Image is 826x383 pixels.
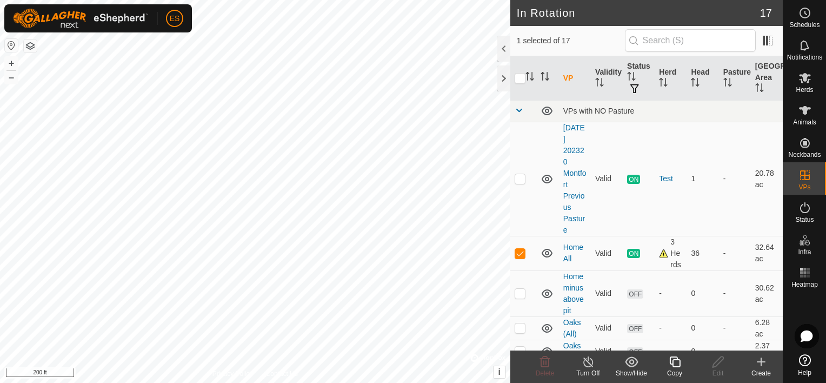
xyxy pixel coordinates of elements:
a: Privacy Policy [212,369,253,379]
button: Map Layers [24,39,37,52]
button: – [5,71,18,84]
a: Contact Us [266,369,298,379]
td: Valid [591,316,623,340]
div: - [659,322,682,334]
span: 17 [760,5,772,21]
span: OFF [627,347,643,356]
a: [DATE] 202320 Montfort Previous Pasture [563,123,587,234]
p-sorticon: Activate to sort [541,74,549,82]
th: [GEOGRAPHIC_DATA] Area [751,56,783,101]
span: Help [798,369,811,376]
span: Heatmap [791,281,818,288]
td: 1 [687,122,718,236]
td: Valid [591,236,623,270]
th: Pasture [719,56,751,101]
td: - [719,340,751,363]
div: Turn Off [567,368,610,378]
span: Herds [796,87,813,93]
div: Copy [653,368,696,378]
td: 20.78 ac [751,122,783,236]
th: Head [687,56,718,101]
div: Test [659,173,682,184]
span: ES [170,13,180,24]
h2: In Rotation [517,6,760,19]
span: Schedules [789,22,820,28]
a: Oaks (All) [563,318,581,338]
img: Gallagher Logo [13,9,148,28]
td: 36 [687,236,718,270]
span: ON [627,249,640,258]
td: Valid [591,122,623,236]
span: OFF [627,289,643,299]
a: Help [783,350,826,380]
div: VPs with NO Pasture [563,107,778,115]
span: i [498,367,501,377]
td: - [719,236,751,270]
button: Reset Map [5,39,18,52]
span: Delete [536,369,555,377]
button: + [5,57,18,70]
p-sorticon: Activate to sort [691,80,700,88]
td: - [719,270,751,316]
p-sorticon: Activate to sort [525,74,534,82]
input: Search (S) [625,29,756,52]
td: 0 [687,270,718,316]
td: 0 [687,316,718,340]
span: Status [795,216,814,223]
td: - [719,122,751,236]
p-sorticon: Activate to sort [627,74,636,82]
th: VP [559,56,591,101]
td: 32.64 ac [751,236,783,270]
th: Status [623,56,655,101]
td: - [719,316,751,340]
span: Infra [798,249,811,255]
td: Valid [591,270,623,316]
th: Herd [655,56,687,101]
a: Home minus above pit [563,272,584,315]
td: 30.62 ac [751,270,783,316]
span: OFF [627,324,643,333]
span: 1 selected of 17 [517,35,625,47]
p-sorticon: Activate to sort [595,80,604,88]
td: 6.28 ac [751,316,783,340]
button: i [494,366,505,378]
a: Oaks V1.1 [563,341,581,361]
div: Show/Hide [610,368,653,378]
span: Animals [793,119,816,126]
span: VPs [798,184,810,190]
th: Validity [591,56,623,101]
div: - [659,346,682,357]
p-sorticon: Activate to sort [659,80,668,88]
a: Home All [563,243,583,263]
p-sorticon: Activate to sort [723,80,732,88]
span: Notifications [787,54,822,61]
p-sorticon: Activate to sort [755,85,764,94]
div: Edit [696,368,740,378]
div: 3 Herds [659,236,682,270]
span: Neckbands [788,151,821,158]
td: 2.37 ac [751,340,783,363]
span: ON [627,175,640,184]
td: 0 [687,340,718,363]
td: Valid [591,340,623,363]
div: Create [740,368,783,378]
div: - [659,288,682,299]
